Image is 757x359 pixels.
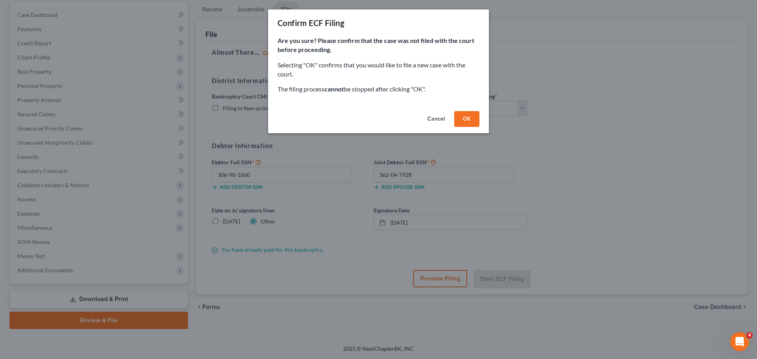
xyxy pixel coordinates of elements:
strong: cannot [324,85,344,93]
div: Confirm ECF Filing [278,17,344,28]
button: OK [454,111,479,127]
p: The filing process be stopped after clicking "OK". [278,85,479,94]
p: Selecting "OK" confirms that you would like to file a new case with the court. [278,61,479,79]
iframe: Intercom live chat [730,332,749,351]
strong: Are you sure? Please confirm that the case was not filed with the court before proceeding. [278,37,474,53]
button: Cancel [421,111,451,127]
span: 4 [746,332,753,339]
